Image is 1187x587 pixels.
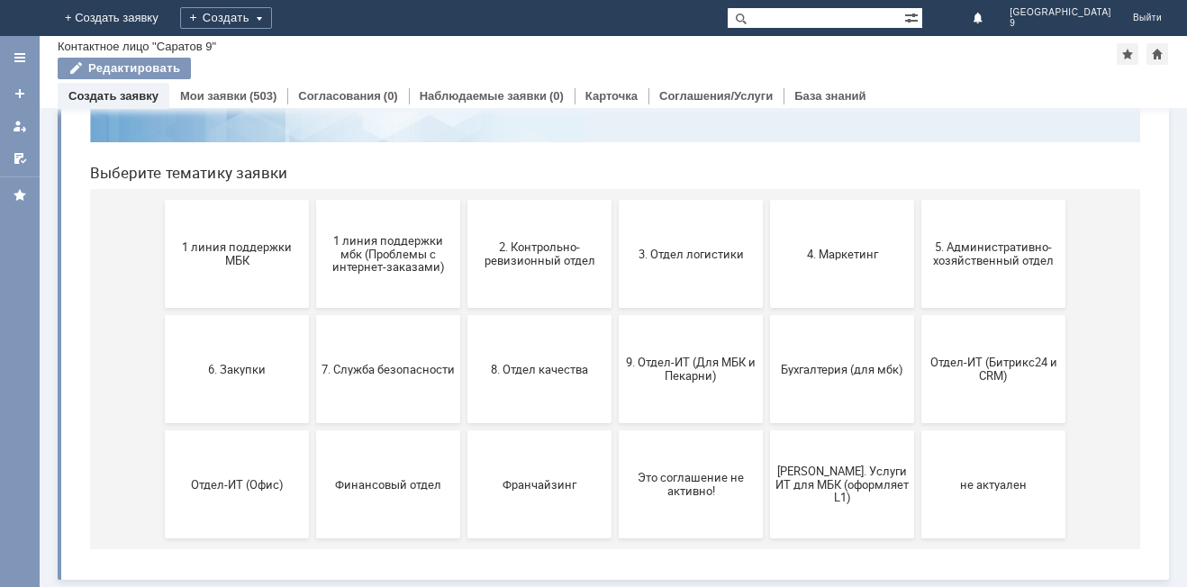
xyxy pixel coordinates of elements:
a: Наблюдаемые заявки [420,89,547,103]
button: Финансовый отдел [240,447,385,555]
button: 1 линия поддержки МБК [89,216,233,324]
button: 3. Отдел логистики [543,216,687,324]
input: Например, почта или справка [359,80,720,113]
button: не актуален [846,447,990,555]
button: 6. Закупки [89,331,233,439]
div: (0) [549,89,564,103]
button: Франчайзинг [392,447,536,555]
span: 9. Отдел-ИТ (Для МБК и Пекарни) [548,372,682,399]
button: 4. Маркетинг [694,216,838,324]
header: Выберите тематику заявки [14,180,1065,198]
span: 9 [1010,18,1111,29]
span: 1 линия поддержки МБК [95,257,228,284]
button: [PERSON_NAME]. Услуги ИТ для МБК (оформляет L1) [694,447,838,555]
button: Это соглашение не активно! [543,447,687,555]
span: Отдел-ИТ (Битрикс24 и CRM) [851,372,984,399]
a: Мои заявки [180,89,247,103]
span: [PERSON_NAME]. Услуги ИТ для МБК (оформляет L1) [700,480,833,520]
span: 3. Отдел логистики [548,263,682,276]
span: Финансовый отдел [246,493,379,507]
div: (503) [249,89,276,103]
button: 5. Административно-хозяйственный отдел [846,216,990,324]
a: Согласования [298,89,381,103]
label: Воспользуйтесь поиском [359,44,720,62]
a: Мои заявки [5,112,34,140]
button: Бухгалтерия (для мбк) [694,331,838,439]
a: Карточка [585,89,638,103]
div: Сделать домашней страницей [1146,43,1168,65]
div: Создать [180,7,272,29]
span: 5. Административно-хозяйственный отдел [851,257,984,284]
div: (0) [384,89,398,103]
span: Это соглашение не активно! [548,487,682,514]
button: 1 линия поддержки мбк (Проблемы с интернет-заказами) [240,216,385,324]
span: Отдел-ИТ (Офис) [95,493,228,507]
span: 6. Закупки [95,378,228,392]
button: Отдел-ИТ (Офис) [89,447,233,555]
div: Добавить в избранное [1117,43,1138,65]
button: 7. Служба безопасности [240,331,385,439]
span: 4. Маркетинг [700,263,833,276]
span: не актуален [851,493,984,507]
button: 9. Отдел-ИТ (Для МБК и Пекарни) [543,331,687,439]
span: 8. Отдел качества [397,378,530,392]
button: 8. Отдел качества [392,331,536,439]
button: Отдел-ИТ (Битрикс24 и CRM) [846,331,990,439]
span: [GEOGRAPHIC_DATA] [1010,7,1111,18]
span: 7. Служба безопасности [246,378,379,392]
div: Контактное лицо "Саратов 9" [58,40,216,53]
a: Соглашения/Услуги [659,89,773,103]
span: Франчайзинг [397,493,530,507]
span: Бухгалтерия (для мбк) [700,378,833,392]
a: База знаний [794,89,865,103]
a: Создать заявку [68,89,159,103]
a: Создать заявку [5,79,34,108]
span: Расширенный поиск [904,8,922,25]
button: 2. Контрольно-ревизионный отдел [392,216,536,324]
span: 2. Контрольно-ревизионный отдел [397,257,530,284]
span: 1 линия поддержки мбк (Проблемы с интернет-заказами) [246,249,379,290]
a: Мои согласования [5,144,34,173]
